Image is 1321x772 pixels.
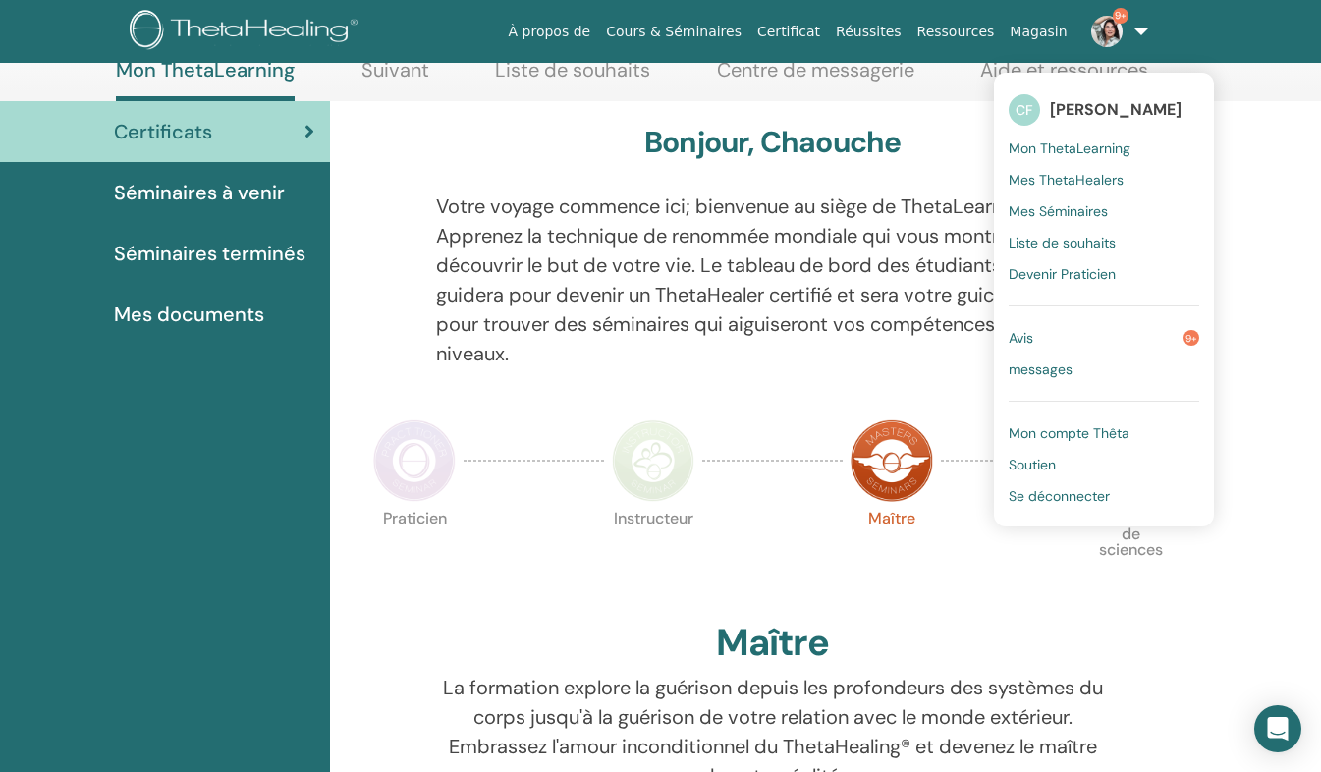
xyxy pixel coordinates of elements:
[644,125,901,160] h3: Bonjour, Chaouche
[361,58,429,96] a: Suivant
[114,300,264,329] span: Mes documents
[114,178,285,207] span: Séminaires à venir
[114,117,212,146] span: Certificats
[980,58,1148,96] a: Aide et ressources
[1254,705,1301,752] div: Open Intercom Messenger
[1009,360,1073,378] span: messages
[1009,456,1056,473] span: Soutien
[1009,449,1199,480] a: Soutien
[1009,202,1108,220] span: Mes Séminaires
[909,14,1003,50] a: Ressources
[851,419,933,502] img: Master
[1183,330,1199,346] span: 9+
[1009,133,1199,164] a: Mon ThetaLearning
[1009,195,1199,227] a: Mes Séminaires
[612,419,694,502] img: Instructor
[1009,94,1040,126] span: CF
[1050,99,1182,120] span: [PERSON_NAME]
[1009,87,1199,133] a: CF[PERSON_NAME]
[749,14,828,50] a: Certificat
[1009,234,1116,251] span: Liste de souhaits
[1009,487,1110,505] span: Se déconnecter
[851,511,933,593] p: Maître
[373,511,456,593] p: Praticien
[1009,258,1199,290] a: Devenir Praticien
[373,419,456,502] img: Practitioner
[1009,480,1199,512] a: Se déconnecter
[1113,8,1128,24] span: 9+
[1009,171,1124,189] span: Mes ThetaHealers
[1009,139,1130,157] span: Mon ThetaLearning
[716,621,829,666] h2: Maître
[1009,164,1199,195] a: Mes ThetaHealers
[1089,511,1172,593] p: Certificat de sciences
[1009,329,1033,347] span: Avis
[1009,265,1116,283] span: Devenir Praticien
[130,10,364,54] img: logo.png
[116,58,295,101] a: Mon ThetaLearning
[1009,322,1199,354] a: Avis9+
[1091,16,1123,47] img: default.jpg
[994,73,1214,526] ul: 9+
[114,239,305,268] span: Séminaires terminés
[495,58,650,96] a: Liste de souhaits
[717,58,914,96] a: Centre de messagerie
[1009,417,1199,449] a: Mon compte Thêta
[598,14,749,50] a: Cours & Séminaires
[1002,14,1074,50] a: Magasin
[501,14,599,50] a: À propos de
[828,14,908,50] a: Réussites
[612,511,694,593] p: Instructeur
[1009,424,1129,442] span: Mon compte Thêta
[1009,354,1199,385] a: messages
[1009,227,1199,258] a: Liste de souhaits
[436,192,1110,368] p: Votre voyage commence ici; bienvenue au siège de ThetaLearning. Apprenez la technique de renommée...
